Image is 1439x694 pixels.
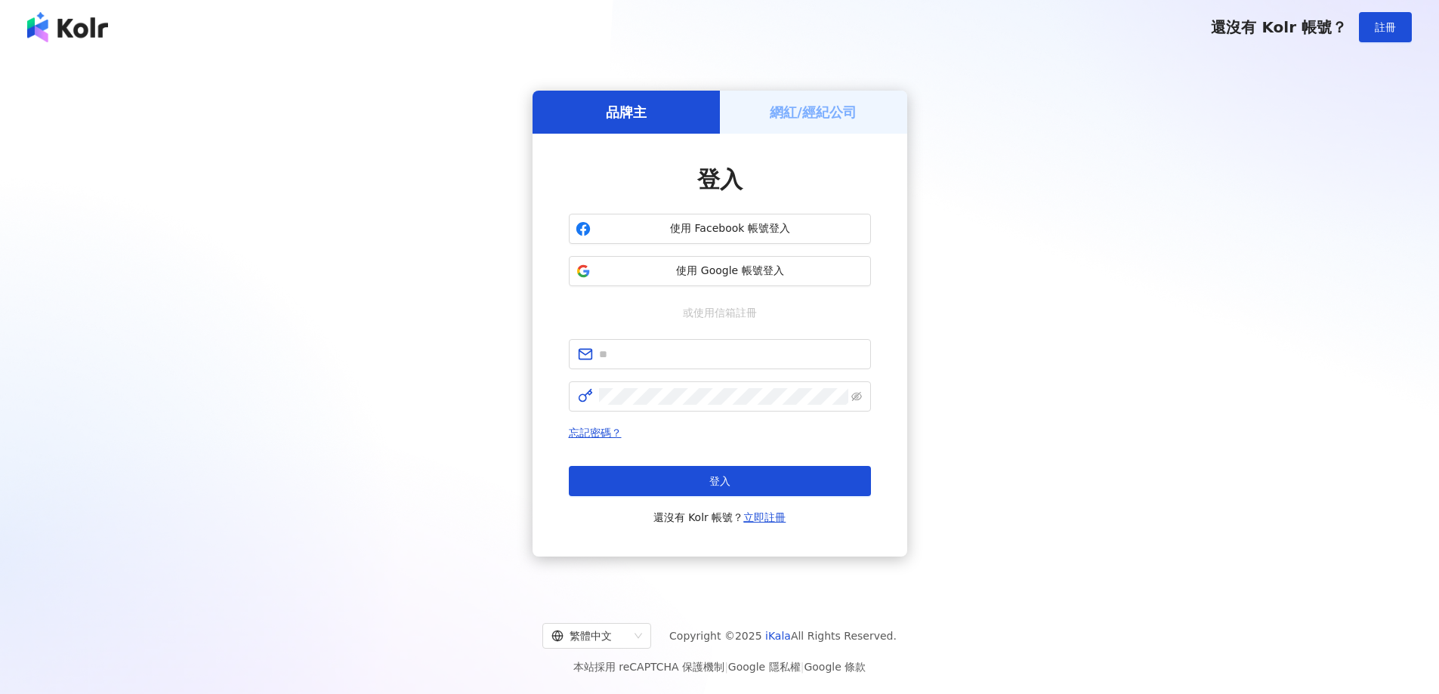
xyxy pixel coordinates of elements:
[569,256,871,286] button: 使用 Google 帳號登入
[597,264,864,279] span: 使用 Google 帳號登入
[672,304,767,321] span: 或使用信箱註冊
[770,103,857,122] h5: 網紅/經紀公司
[801,661,804,673] span: |
[709,475,730,487] span: 登入
[569,214,871,244] button: 使用 Facebook 帳號登入
[1359,12,1412,42] button: 註冊
[573,658,866,676] span: 本站採用 reCAPTCHA 保護機制
[765,630,791,642] a: iKala
[1375,21,1396,33] span: 註冊
[569,466,871,496] button: 登入
[551,624,628,648] div: 繁體中文
[697,166,743,193] span: 登入
[569,427,622,439] a: 忘記密碼？
[728,661,801,673] a: Google 隱私權
[724,661,728,673] span: |
[804,661,866,673] a: Google 條款
[606,103,647,122] h5: 品牌主
[669,627,897,645] span: Copyright © 2025 All Rights Reserved.
[27,12,108,42] img: logo
[653,508,786,526] span: 還沒有 Kolr 帳號？
[851,391,862,402] span: eye-invisible
[743,511,786,523] a: 立即註冊
[1211,18,1347,36] span: 還沒有 Kolr 帳號？
[597,221,864,236] span: 使用 Facebook 帳號登入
